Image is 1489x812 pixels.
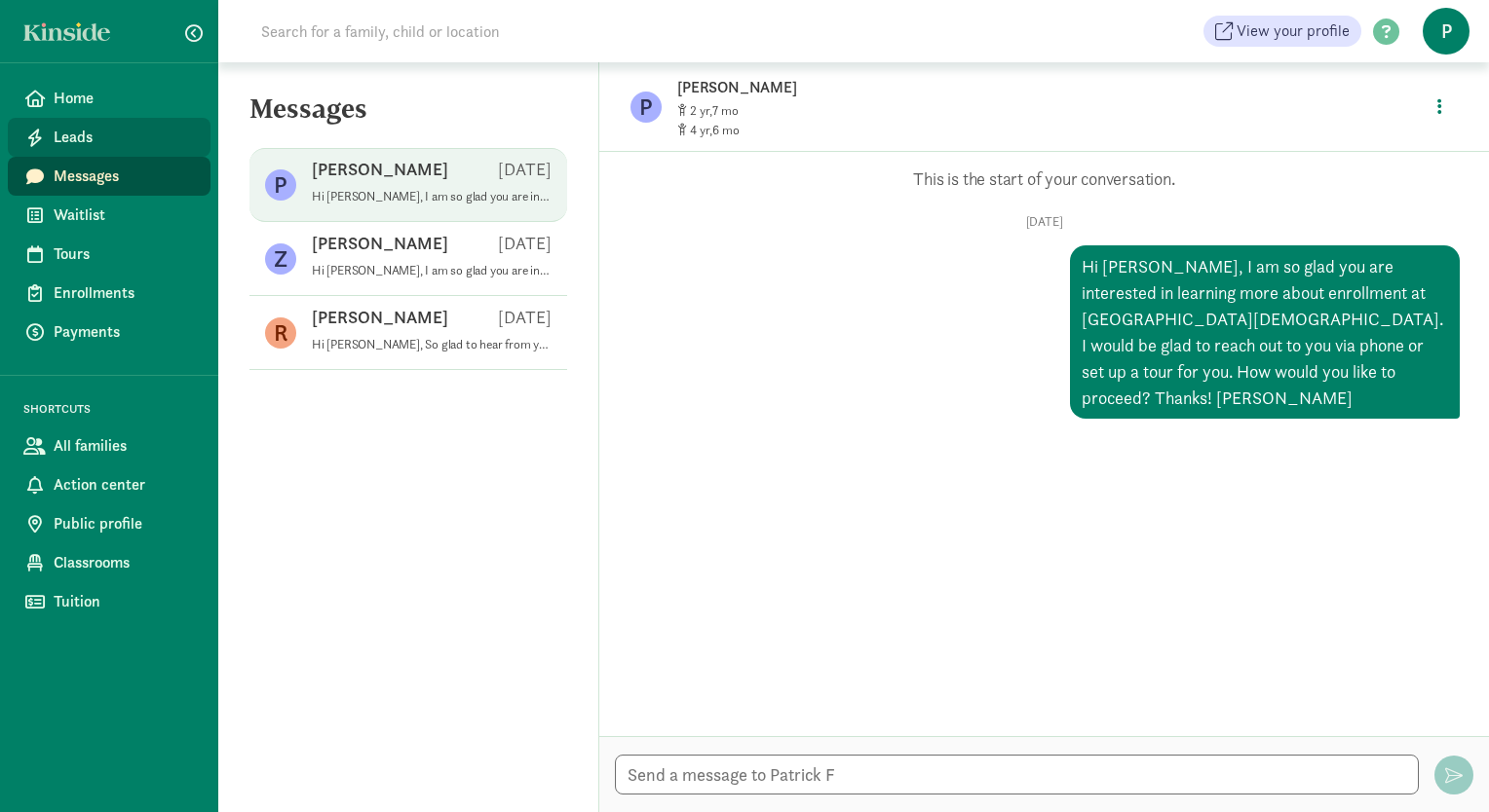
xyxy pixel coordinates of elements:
span: 4 [690,122,712,138]
p: Hi [PERSON_NAME], I am so glad you are interested in learning more about enrollment at [GEOGRAPHI... [312,263,552,278]
a: Messages [8,157,210,196]
p: [DATE] [498,158,552,181]
span: View your profile [1237,19,1350,43]
p: [DATE] [498,232,552,255]
span: Payments [54,320,195,344]
p: [PERSON_NAME] [312,158,448,181]
a: Home [8,79,210,118]
a: View your profile [1203,16,1361,47]
span: Messages [54,165,195,188]
span: Tours [54,242,195,266]
a: Classrooms [8,543,210,582]
input: Search for a family, child or location [249,12,796,51]
figure: R [265,317,296,349]
p: [DATE] [629,214,1460,230]
span: 2 [690,102,712,119]
h5: Messages [218,93,598,140]
span: Leads [54,126,195,149]
span: Action center [54,473,195,497]
span: 6 [712,122,740,138]
div: Hi [PERSON_NAME], I am so glad you are interested in learning more about enrollment at [GEOGRAPHI... [1070,245,1460,419]
span: Tuition [54,590,195,613]
p: [DATE] [498,306,552,329]
a: All families [8,426,210,465]
a: Action center [8,465,210,504]
a: Leads [8,118,210,157]
a: Public profile [8,504,210,543]
a: Tours [8,235,210,274]
p: This is the start of your conversation. [629,167,1460,191]
figure: P [630,92,662,123]
span: Enrollments [54,281,195,305]
a: Enrollments [8,274,210,313]
span: P [1423,8,1470,55]
span: All families [54,434,195,458]
p: Hi [PERSON_NAME], So glad to hear from you about learning more about Wallingford [DEMOGRAPHIC_DAT... [312,337,552,352]
p: [PERSON_NAME] [677,74,1291,101]
span: Home [54,87,195,110]
a: Waitlist [8,196,210,235]
p: Hi [PERSON_NAME], I am so glad you are interested in learning more about enrollment at [GEOGRAPHI... [312,189,552,204]
span: Public profile [54,512,195,535]
p: [PERSON_NAME] [312,232,448,255]
a: Payments [8,313,210,351]
figure: Z [265,243,296,275]
figure: P [265,169,296,201]
span: Waitlist [54,203,195,227]
a: Tuition [8,582,210,621]
p: [PERSON_NAME] [312,306,448,329]
span: 7 [712,102,739,119]
span: Classrooms [54,551,195,574]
